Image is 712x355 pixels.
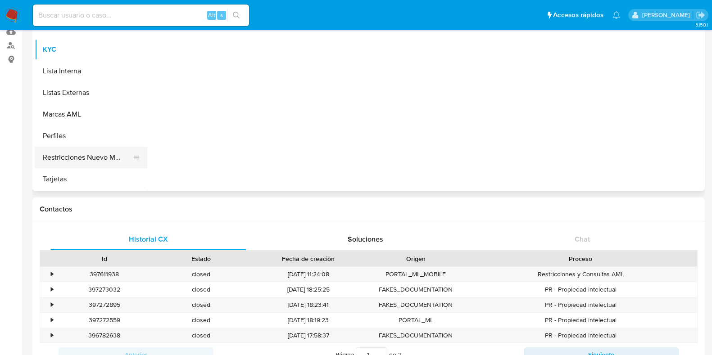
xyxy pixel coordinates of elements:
[464,267,697,282] div: Restricciones y Consultas AML
[153,328,249,343] div: closed
[374,254,458,263] div: Origen
[129,234,168,244] span: Historial CX
[51,270,53,279] div: •
[367,282,464,297] div: FAKES_DOCUMENTATION
[153,313,249,328] div: closed
[348,234,383,244] span: Soluciones
[249,282,367,297] div: [DATE] 18:25:25
[56,313,153,328] div: 397272559
[153,267,249,282] div: closed
[153,282,249,297] div: closed
[51,285,53,294] div: •
[696,10,705,20] a: Salir
[33,9,249,21] input: Buscar usuario o caso...
[40,205,698,214] h1: Contactos
[256,254,361,263] div: Fecha de creación
[35,103,147,125] button: Marcas AML
[249,297,367,312] div: [DATE] 18:23:41
[56,297,153,312] div: 397272895
[159,254,243,263] div: Estado
[464,313,697,328] div: PR - Propiedad intelectual
[35,125,147,147] button: Perfiles
[35,82,147,103] button: Listas Externas
[153,297,249,312] div: closed
[51,331,53,340] div: •
[249,328,367,343] div: [DATE] 17:58:37
[367,313,464,328] div: PORTAL_ML
[553,10,603,20] span: Accesos rápidos
[35,168,147,190] button: Tarjetas
[464,328,697,343] div: PR - Propiedad intelectual
[612,11,620,19] a: Notificaciones
[62,270,146,279] div: 397611938
[464,282,697,297] div: PR - Propiedad intelectual
[51,316,53,324] div: •
[35,39,147,60] button: KYC
[367,328,464,343] div: FAKES_DOCUMENTATION
[208,11,215,19] span: Alt
[56,328,153,343] div: 396782638
[464,297,697,312] div: PR - Propiedad intelectual
[227,9,245,22] button: search-icon
[249,313,367,328] div: [DATE] 18:19:23
[220,11,223,19] span: s
[51,301,53,309] div: •
[56,282,153,297] div: 397273032
[367,267,464,282] div: PORTAL_ML_MOBILE
[575,234,590,244] span: Chat
[642,11,693,19] p: juan.montanobonaga@mercadolibre.com.co
[695,21,707,28] span: 3.150.1
[62,254,146,263] div: Id
[249,267,367,282] div: [DATE] 11:24:08
[367,297,464,312] div: FAKES_DOCUMENTATION
[35,147,140,168] button: Restricciones Nuevo Mundo
[35,60,147,82] button: Lista Interna
[471,254,691,263] div: Proceso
